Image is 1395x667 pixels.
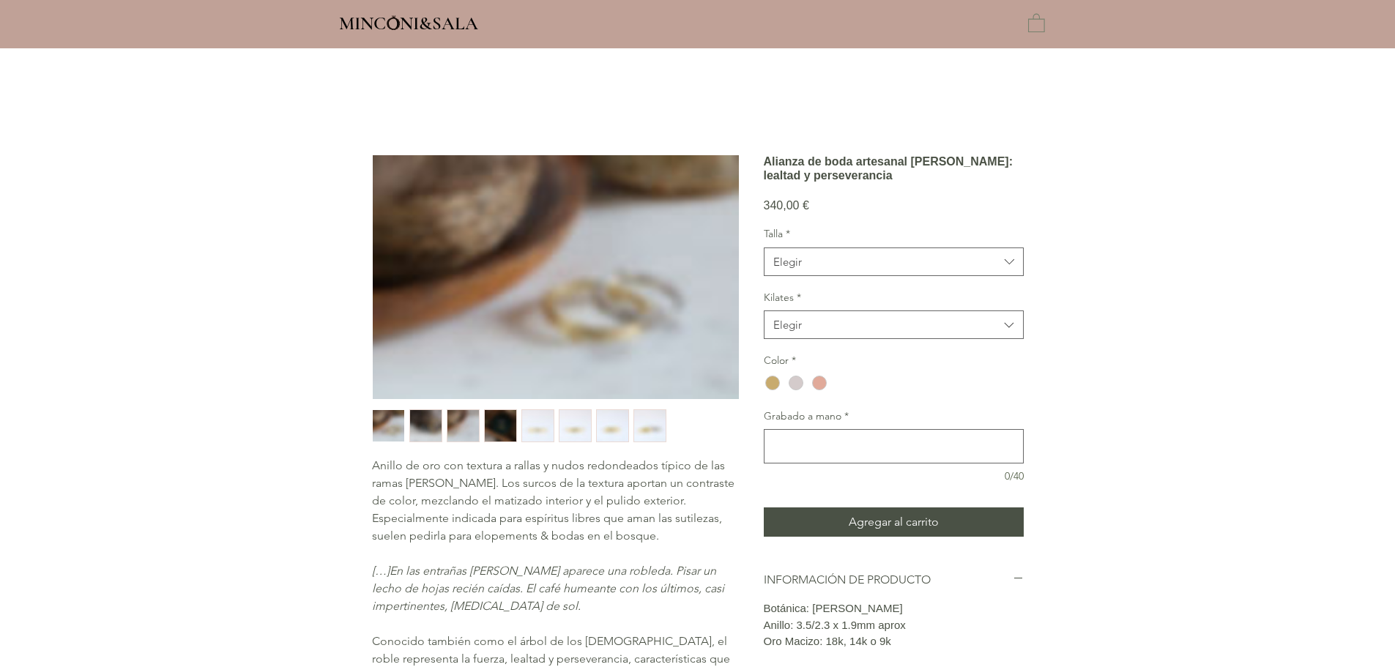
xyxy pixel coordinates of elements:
[764,633,1024,650] p: Oro Macizo: 18k, 14k o 9k
[372,458,734,543] span: Anillo de oro con textura a rallas y nudos redondeados típico de las ramas [PERSON_NAME]. Los sur...
[484,409,517,442] button: Miniatura: Alianza de boda artesanal en oro
[521,409,554,442] button: Miniatura: Alianza de boda artesanal en oro
[447,410,479,441] img: Miniatura: Alianza de boda artesanal en oro
[764,310,1024,339] button: Kilates
[559,410,591,441] img: Miniatura: Alianza de boda artesanal en oro
[373,155,739,399] img: Alianza de boda artesanal en oro
[372,564,390,578] span: […]
[633,409,666,442] button: Miniatura: Alianza de boda artesanal en oro
[596,409,629,442] button: Miniatura: Alianza de boda artesanal en oro
[387,15,400,30] img: Minconi Sala
[764,617,1024,634] p: Anillo: 3.5/2.3 x 1.9mm aprox
[764,291,1024,305] label: Kilates
[372,409,405,442] button: Miniatura: Alianza de boda artesanal en oro
[764,469,1024,484] div: 0/40
[410,410,442,441] img: Miniatura: Alianza de boda artesanal en oro
[764,354,796,368] legend: Color
[447,409,480,442] button: Miniatura: Alianza de boda artesanal en oro
[764,600,1024,617] p: Botánica: [PERSON_NAME]
[339,10,478,34] a: MINCONI&SALA
[764,199,809,212] span: 340,00 €
[764,247,1024,276] button: Talla
[764,409,1024,424] label: Grabado a mano
[372,154,740,400] button: Alianza de boda artesanal en oroAgrandar
[372,564,724,613] span: En las entrañas [PERSON_NAME] aparece una robleda. Pisar un lecho de hojas recién caídas. El café...
[764,572,1013,588] h2: INFORMACIÓN DE PRODUCTO
[634,410,666,441] img: Miniatura: Alianza de boda artesanal en oro
[559,409,592,442] button: Miniatura: Alianza de boda artesanal en oro
[773,317,802,332] div: Elegir
[339,12,478,34] span: MINCONI&SALA
[485,410,516,441] img: Miniatura: Alianza de boda artesanal en oro
[597,410,628,441] img: Miniatura: Alianza de boda artesanal en oro
[773,254,802,269] div: Elegir
[764,572,1024,588] button: INFORMACIÓN DE PRODUCTO
[764,227,1024,242] label: Talla
[764,154,1024,182] h1: Alianza de boda artesanal [PERSON_NAME]: lealtad y perseverancia
[522,410,554,441] img: Miniatura: Alianza de boda artesanal en oro
[764,507,1024,537] button: Agregar al carrito
[849,513,939,531] span: Agregar al carrito
[409,409,442,442] button: Miniatura: Alianza de boda artesanal en oro
[373,410,404,441] img: Miniatura: Alianza de boda artesanal en oro
[765,436,1023,457] textarea: Grabado a mano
